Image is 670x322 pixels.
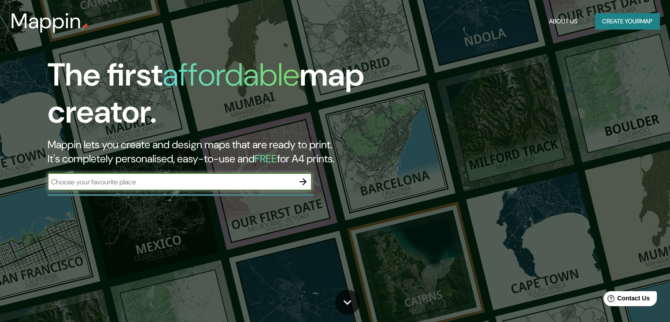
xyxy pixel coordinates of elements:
[163,54,300,95] h1: affordable
[592,288,660,312] iframe: Help widget launcher
[595,13,659,30] button: Create yourmap
[545,13,581,30] button: About Us
[48,177,294,187] input: Choose your favourite place
[48,56,383,138] h1: The first map creator.
[48,138,383,166] h2: Mappin lets you create and design maps that are ready to print. It's completely personalised, eas...
[11,9,81,34] h3: Mappin
[255,152,277,165] h5: FREE
[81,23,89,30] img: mappin-pin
